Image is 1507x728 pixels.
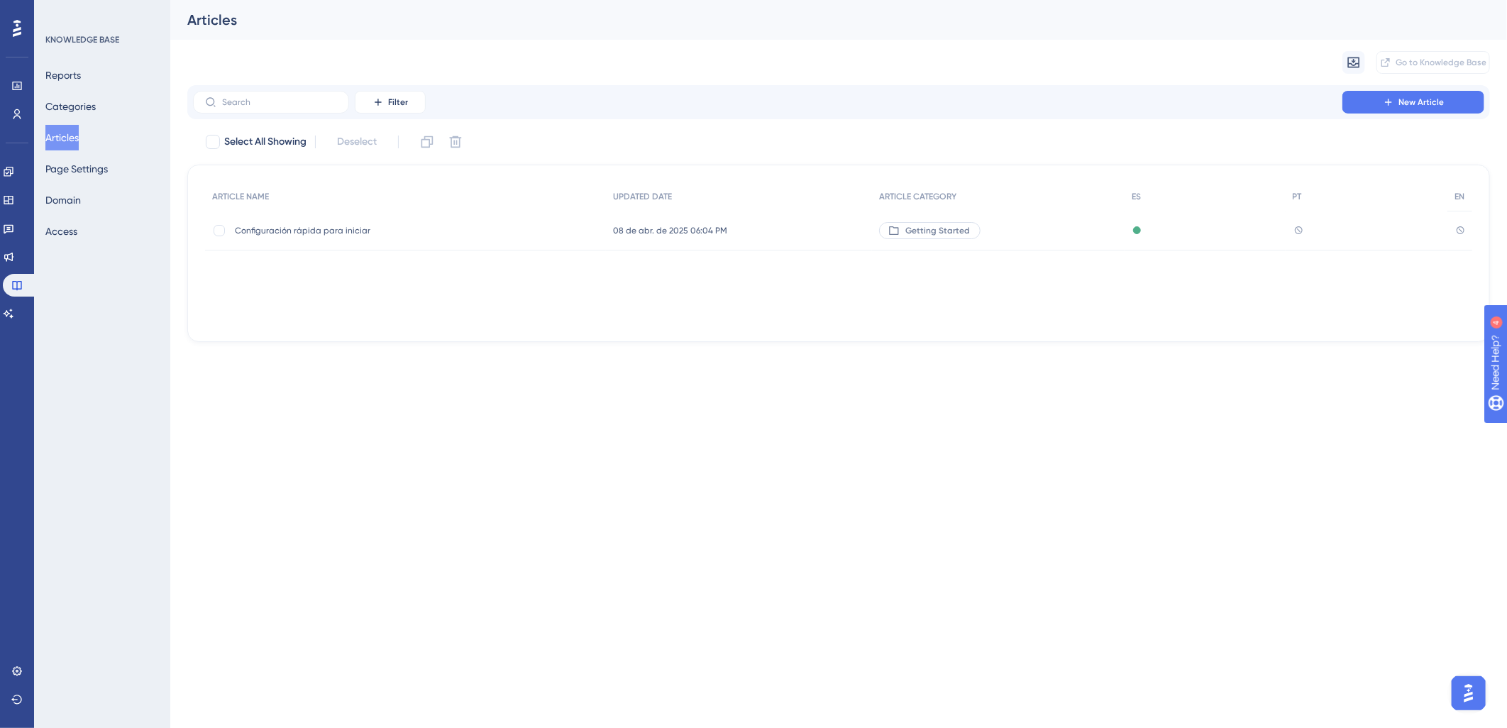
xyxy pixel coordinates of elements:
span: Go to Knowledge Base [1396,57,1486,68]
div: Articles [187,10,1454,30]
span: UPDATED DATE [613,191,672,202]
span: Filter [388,96,408,108]
button: Reports [45,62,81,88]
iframe: UserGuiding AI Assistant Launcher [1447,672,1490,715]
span: Getting Started [905,225,970,236]
input: Search [222,97,337,107]
button: Domain [45,187,81,213]
div: 4 [98,7,102,18]
span: Deselect [337,133,377,150]
button: Page Settings [45,156,108,182]
span: PT [1293,191,1302,202]
span: Select All Showing [224,133,307,150]
button: Deselect [324,129,390,155]
button: Go to Knowledge Base [1376,51,1490,74]
span: Need Help? [33,4,89,21]
span: Configuración rápida para iniciar [235,225,462,236]
span: 08 de abr. de 2025 06:04 PM [613,225,727,236]
span: New Article [1398,96,1444,108]
div: KNOWLEDGE BASE [45,34,119,45]
button: Access [45,219,77,244]
button: Categories [45,94,96,119]
span: ES [1132,191,1141,202]
span: ARTICLE CATEGORY [879,191,956,202]
span: ARTICLE NAME [212,191,269,202]
button: New Article [1342,91,1484,114]
button: Articles [45,125,79,150]
button: Filter [355,91,426,114]
span: EN [1454,191,1464,202]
